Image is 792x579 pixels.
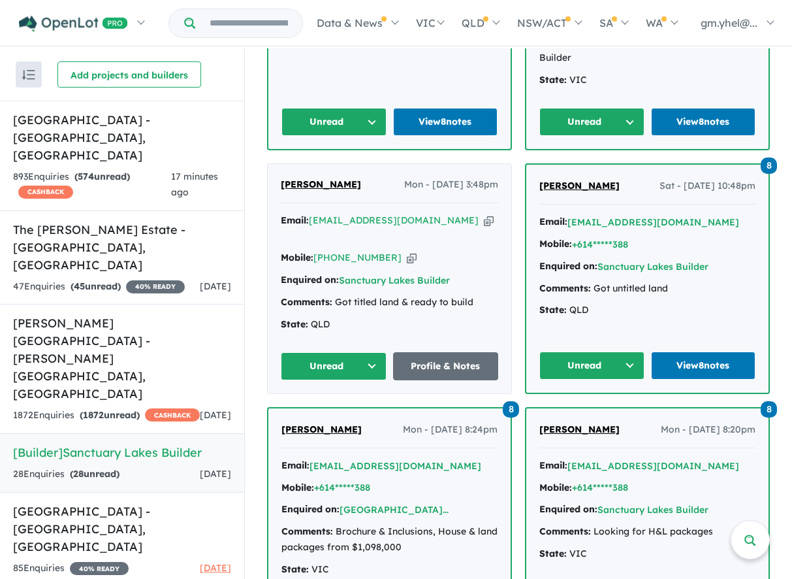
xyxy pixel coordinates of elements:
[659,178,755,194] span: Sat - [DATE] 10:48pm
[281,252,313,263] strong: Mobile:
[539,282,591,294] strong: Comments:
[74,171,130,182] strong: ( unread)
[539,423,620,435] span: [PERSON_NAME]
[22,70,35,80] img: sort.svg
[74,280,85,292] span: 45
[651,352,756,380] a: View8notes
[13,314,231,403] h5: [PERSON_NAME][GEOGRAPHIC_DATA] - [PERSON_NAME][GEOGRAPHIC_DATA] , [GEOGRAPHIC_DATA]
[539,546,755,562] div: VIC
[281,274,339,286] strong: Enquired on:
[393,352,499,380] a: Profile & Notes
[539,352,644,380] button: Unread
[281,525,333,537] strong: Comments:
[761,157,777,174] span: 8
[651,108,756,136] a: View8notes
[281,178,361,190] span: [PERSON_NAME]
[567,216,739,229] button: [EMAIL_ADDRESS][DOMAIN_NAME]
[539,503,597,515] strong: Enquired on:
[539,108,644,136] button: Unread
[281,318,308,330] strong: State:
[57,61,201,88] button: Add projects and builders
[309,214,479,226] a: [EMAIL_ADDRESS][DOMAIN_NAME]
[13,408,200,423] div: 1872 Enquir ies
[70,468,119,480] strong: ( unread)
[404,177,498,193] span: Mon - [DATE] 3:48pm
[539,281,755,297] div: Got untitled land
[73,468,84,480] span: 28
[539,524,755,540] div: Looking for H&L packages
[393,108,498,136] a: View8notes
[539,303,755,318] div: QLD
[198,9,300,37] input: Try estate name, suburb, builder or developer
[200,280,231,292] span: [DATE]
[539,422,620,438] a: [PERSON_NAME]
[761,401,777,418] span: 8
[539,260,597,272] strong: Enquired on:
[539,74,567,86] strong: State:
[200,409,231,421] span: [DATE]
[281,214,309,226] strong: Email:
[503,401,519,418] span: 8
[503,400,519,418] a: 8
[340,503,449,517] button: [GEOGRAPHIC_DATA]...
[281,563,309,575] strong: State:
[281,524,498,555] div: Brochure & Inclusions, House & land packages from $1,098,000
[339,274,450,286] a: Sanctuary Lakes Builder
[281,482,314,493] strong: Mobile:
[71,280,121,292] strong: ( unread)
[539,482,572,493] strong: Mobile:
[340,504,449,516] a: [GEOGRAPHIC_DATA]...
[145,408,200,422] span: CASHBACK
[339,274,450,288] button: Sanctuary Lakes Builder
[281,108,387,136] button: Unread
[70,562,129,575] span: 40 % READY
[313,252,402,263] a: [PHONE_NUMBER]
[13,221,231,274] h5: The [PERSON_NAME] Estate - [GEOGRAPHIC_DATA] , [GEOGRAPHIC_DATA]
[171,171,218,198] span: 17 minutes ago
[13,503,231,555] h5: [GEOGRAPHIC_DATA] - [GEOGRAPHIC_DATA] , [GEOGRAPHIC_DATA]
[539,548,567,559] strong: State:
[281,317,498,333] div: QLD
[281,459,309,471] strong: Email:
[78,171,94,182] span: 574
[761,400,777,418] a: 8
[539,73,755,88] div: VIC
[83,409,104,421] span: 1872
[407,251,417,265] button: Copy
[13,279,185,295] div: 47 Enquir ies
[661,422,755,438] span: Mon - [DATE] 8:20pm
[597,261,708,273] a: Sanctuary Lakes Builder
[567,459,739,473] button: [EMAIL_ADDRESS][DOMAIN_NAME]
[200,468,231,480] span: [DATE]
[484,214,494,227] button: Copy
[281,423,362,435] span: [PERSON_NAME]
[13,169,171,201] div: 893 Enquir ies
[19,16,128,32] img: Openlot PRO Logo White
[281,296,332,308] strong: Comments:
[126,280,185,293] span: 40 % READY
[597,260,708,274] button: Sanctuary Lakes Builder
[597,504,708,516] a: Sanctuary Lakes Builder
[281,352,387,380] button: Unread
[701,16,757,29] span: gm.yhel@...
[539,178,620,194] a: [PERSON_NAME]
[539,180,620,191] span: [PERSON_NAME]
[13,111,231,164] h5: [GEOGRAPHIC_DATA] - [GEOGRAPHIC_DATA] , [GEOGRAPHIC_DATA]
[597,503,708,517] button: Sanctuary Lakes Builder
[281,177,361,193] a: [PERSON_NAME]
[403,422,498,438] span: Mon - [DATE] 8:24pm
[281,503,340,515] strong: Enquired on:
[13,561,129,576] div: 85 Enquir ies
[18,186,73,199] span: CASHBACK
[309,459,481,473] button: [EMAIL_ADDRESS][DOMAIN_NAME]
[761,156,777,174] a: 8
[539,238,572,250] strong: Mobile:
[281,562,498,578] div: VIC
[539,304,567,316] strong: State:
[539,216,567,227] strong: Email:
[281,295,498,310] div: Got titled land & ready to build
[13,444,231,461] h5: [Builder] Sanctuary Lakes Builder
[80,409,140,421] strong: ( unread)
[281,422,362,438] a: [PERSON_NAME]
[13,467,119,482] div: 28 Enquir ies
